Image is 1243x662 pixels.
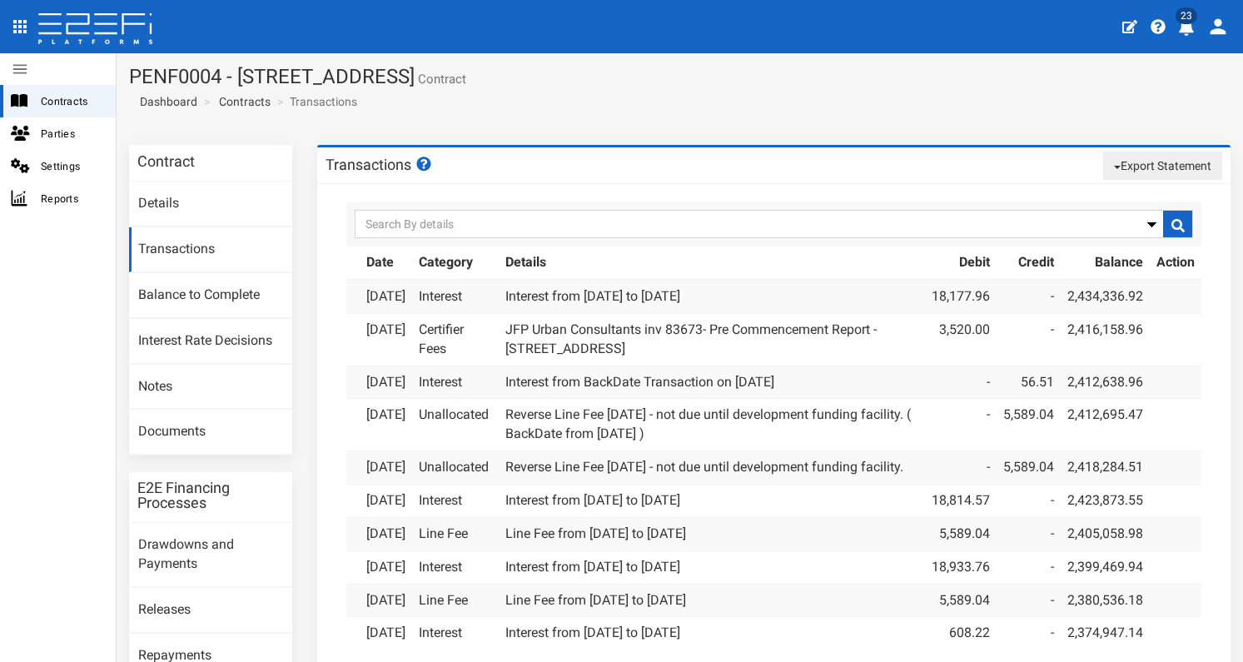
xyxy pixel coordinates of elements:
td: 608.22 [925,617,997,650]
span: Reports [41,189,102,208]
td: 5,589.04 [925,584,997,617]
td: 2,416,158.96 [1061,313,1150,366]
a: [DATE] [366,592,405,608]
a: Line Fee from [DATE] to [DATE] [505,525,686,541]
td: Certifier Fees [412,313,500,366]
td: - [997,584,1061,617]
th: Details [499,246,925,280]
td: Line Fee [412,517,500,550]
a: Line Fee from [DATE] to [DATE] [505,592,686,608]
li: Transactions [273,93,357,110]
a: Drawdowns and Payments [129,523,292,587]
td: 56.51 [997,366,1061,399]
a: Documents [129,410,292,455]
td: 2,380,536.18 [1061,584,1150,617]
td: Unallocated [412,399,500,451]
a: Interest from [DATE] to [DATE] [505,625,680,640]
a: Interest from BackDate Transaction on [DATE] [505,374,774,390]
td: - [997,280,1061,313]
span: Parties [41,124,102,143]
a: [DATE] [366,406,405,422]
td: - [997,313,1061,366]
th: Action [1150,246,1201,280]
td: Interest [412,550,500,584]
a: Reverse Line Fee [DATE] - not due until development funding facility. ( BackDate from [DATE] ) [505,406,911,441]
h3: Transactions [326,157,434,172]
th: Balance [1061,246,1150,280]
span: Settings [41,157,102,176]
a: [DATE] [366,525,405,541]
td: - [925,399,997,451]
h3: E2E Financing Processes [137,480,284,510]
td: 2,399,469.94 [1061,550,1150,584]
td: - [925,366,997,399]
td: 18,177.96 [925,280,997,313]
td: 18,933.76 [925,550,997,584]
h3: Contract [137,154,195,169]
a: [DATE] [366,459,405,475]
a: Reverse Line Fee [DATE] - not due until development funding facility. [505,459,903,475]
td: Interest [412,280,500,313]
th: Debit [925,246,997,280]
h1: PENF0004 - [STREET_ADDRESS] [129,66,1231,87]
a: Interest from [DATE] to [DATE] [505,492,680,508]
a: Releases [129,588,292,633]
input: Search By details [355,210,1194,238]
button: Export Statement [1103,152,1222,180]
a: Balance to Complete [129,273,292,318]
td: - [925,451,997,485]
a: [DATE] [366,288,405,304]
th: Category [412,246,500,280]
td: Line Fee [412,584,500,617]
td: 2,412,638.96 [1061,366,1150,399]
td: 5,589.04 [997,451,1061,485]
a: [DATE] [366,625,405,640]
a: Notes [129,365,292,410]
span: Contracts [41,92,102,111]
td: 2,434,336.92 [1061,280,1150,313]
a: Details [129,182,292,226]
td: - [997,617,1061,650]
a: Transactions [129,227,292,272]
a: JFP Urban Consultants inv 83673- Pre Commencement Report - [STREET_ADDRESS] [505,321,877,356]
td: 2,374,947.14 [1061,617,1150,650]
small: Contract [415,73,466,86]
td: 5,589.04 [997,399,1061,451]
a: Dashboard [133,93,197,110]
td: - [997,550,1061,584]
a: Interest from [DATE] to [DATE] [505,288,680,304]
a: Contracts [219,93,271,110]
td: Interest [412,484,500,517]
td: 3,520.00 [925,313,997,366]
th: Credit [997,246,1061,280]
a: Interest from [DATE] to [DATE] [505,559,680,575]
a: [DATE] [366,492,405,508]
td: - [997,484,1061,517]
td: 2,412,695.47 [1061,399,1150,451]
span: Dashboard [133,95,197,108]
td: Unallocated [412,451,500,485]
td: - [997,517,1061,550]
td: Interest [412,366,500,399]
a: [DATE] [366,559,405,575]
a: [DATE] [366,321,405,337]
td: 5,589.04 [925,517,997,550]
th: Date [360,246,412,280]
td: 18,814.57 [925,484,997,517]
td: 2,423,873.55 [1061,484,1150,517]
td: Interest [412,617,500,650]
td: 2,418,284.51 [1061,451,1150,485]
a: Interest Rate Decisions [129,319,292,364]
td: 2,405,058.98 [1061,517,1150,550]
a: [DATE] [366,374,405,390]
